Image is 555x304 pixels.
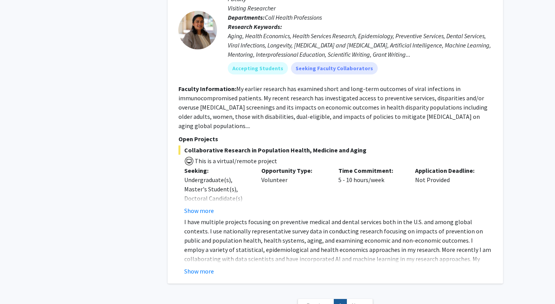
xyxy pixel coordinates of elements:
button: Show more [184,206,214,215]
b: Departments: [228,14,265,21]
p: Visiting Researcher [228,3,492,13]
mat-chip: Accepting Students [228,62,288,74]
div: Undergraduate(s), Master's Student(s), Doctoral Candidate(s) (PhD, MD, DMD, PharmD, etc.), Postdo... [184,175,250,268]
p: Time Commitment: [338,166,404,175]
p: Seeking: [184,166,250,175]
span: Collaborative Research in Population Health, Medicine and Aging [178,145,492,155]
p: Open Projects [178,134,492,144]
span: This is a virtual/remote project [194,157,277,165]
b: Faculty Information: [178,85,236,93]
span: Coll Health Professions [265,14,322,21]
iframe: Chat [6,269,33,298]
div: Volunteer [256,166,333,215]
p: I have multiple projects focusing on preventive medical and dental services both in the U.S. and ... [184,217,492,291]
div: 5 - 10 hours/week [333,166,410,215]
fg-read-more: My earlier research has examined short and long-term outcomes of viral infections in immunocompro... [178,85,488,130]
p: Application Deadline: [415,166,481,175]
div: Aging, Health Economics, Health Services Research, Epidemiology, Preventive Services, Dental Serv... [228,31,492,59]
b: Research Keywords: [228,23,282,30]
div: Not Provided [409,166,486,215]
mat-chip: Seeking Faculty Collaborators [291,62,378,74]
button: Show more [184,267,214,276]
p: Opportunity Type: [261,166,327,175]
